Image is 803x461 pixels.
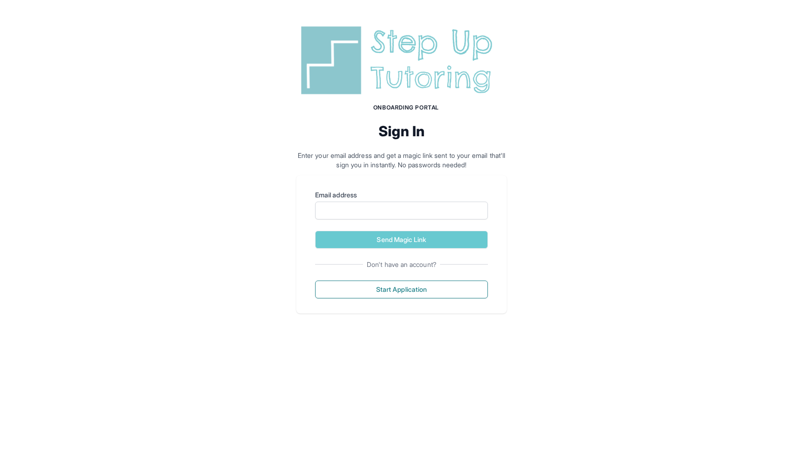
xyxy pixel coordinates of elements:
p: Enter your email address and get a magic link sent to your email that'll sign you in instantly. N... [296,151,507,170]
button: Start Application [315,281,488,298]
span: Don't have an account? [363,260,440,269]
img: Step Up Tutoring horizontal logo [296,23,507,98]
button: Send Magic Link [315,231,488,249]
h2: Sign In [296,123,507,140]
label: Email address [315,190,488,200]
h1: Onboarding Portal [306,104,507,111]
